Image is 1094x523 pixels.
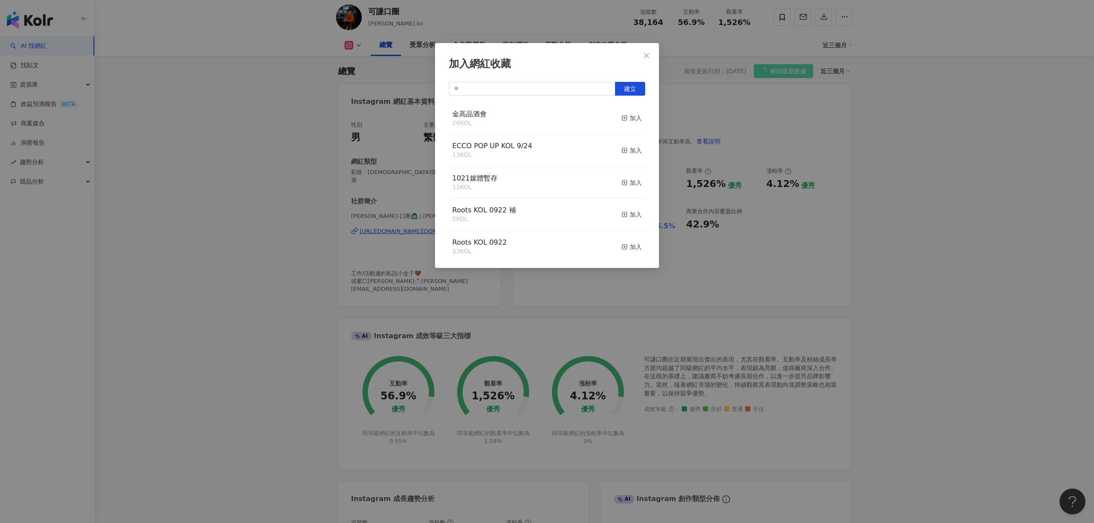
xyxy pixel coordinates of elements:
[452,151,532,159] div: 13 KOL
[624,85,636,92] span: 建立
[452,239,507,246] a: Roots KOL 0922
[452,207,516,214] a: Roots KOL 0922 補
[452,143,532,149] a: ECCO POP UP KOL 9/24
[452,183,497,192] div: 11 KOL
[638,47,655,64] button: Close
[452,119,487,128] div: 26 KOL
[622,178,642,187] div: 加入
[615,82,645,96] button: 建立
[622,174,642,192] button: 加入
[452,174,497,182] span: 1021媒體暫存
[452,247,507,256] div: 33 KOL
[622,242,642,252] div: 加入
[452,110,487,118] span: 金高品酒會
[452,175,497,182] a: 1021媒體暫存
[452,142,532,150] span: ECCO POP UP KOL 9/24
[452,238,507,246] span: Roots KOL 0922
[449,57,645,72] div: 加入網紅收藏
[622,146,642,155] div: 加入
[622,238,642,256] button: 加入
[452,215,516,224] div: 5 KOL
[622,205,642,224] button: 加入
[622,109,642,128] button: 加入
[452,111,487,118] a: 金高品酒會
[622,141,642,159] button: 加入
[452,206,516,214] span: Roots KOL 0922 補
[622,210,642,219] div: 加入
[643,52,650,59] span: close
[622,113,642,123] div: 加入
